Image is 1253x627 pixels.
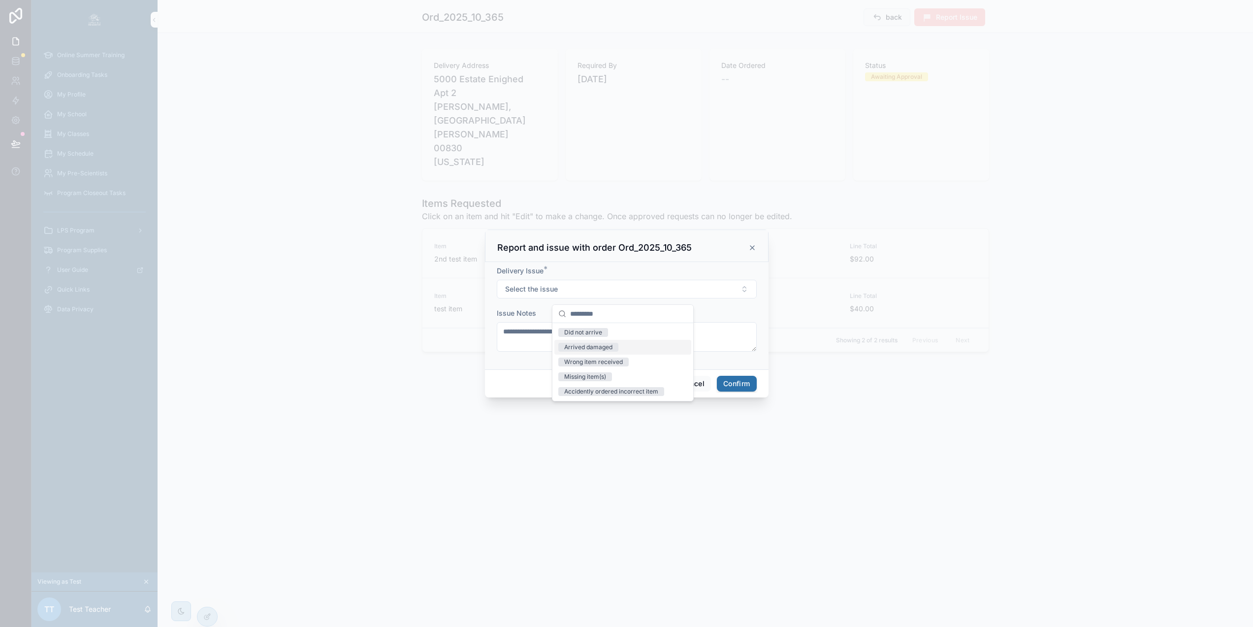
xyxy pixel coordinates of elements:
div: Missing item(s) [564,372,606,381]
div: Did not arrive [564,328,602,337]
div: Accidently ordered incorrect item [564,387,658,396]
span: Delivery Issue [497,266,544,275]
span: Select the issue [505,284,558,294]
button: Select Button [497,280,757,298]
div: Wrong item received [564,358,623,366]
span: Issue Notes [497,309,536,317]
div: Suggestions [552,323,693,401]
h3: Report and issue with order Ord_2025_10_365 [497,242,692,254]
div: Arrived damaged [564,343,612,352]
button: Confirm [717,376,756,392]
